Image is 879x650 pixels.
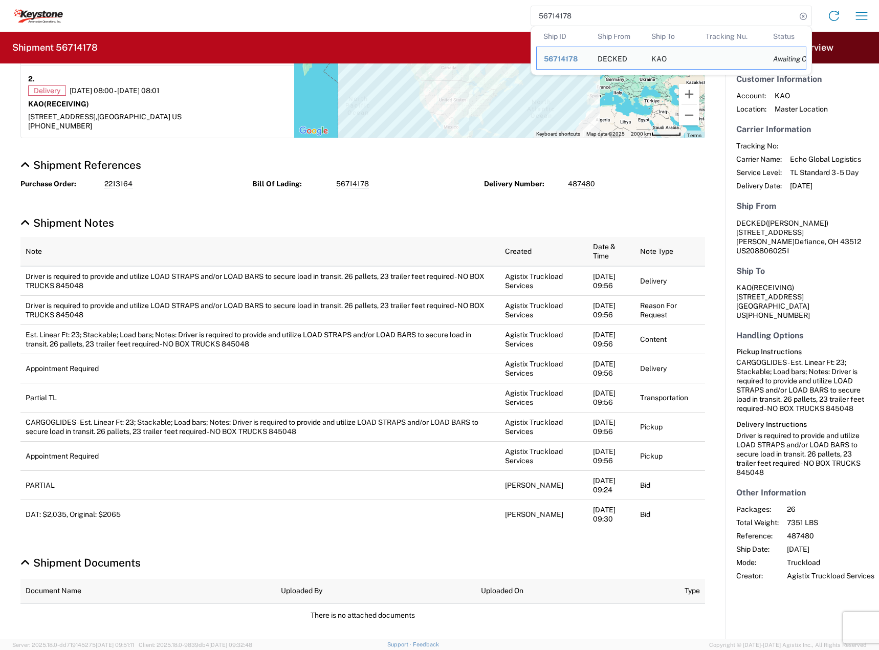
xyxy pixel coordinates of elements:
[736,219,868,255] address: Defiance, OH 43512 US
[12,642,134,648] span: Server: 2025.18.0-dd719145275
[20,159,141,171] a: Hide Details
[297,124,331,138] a: Open this area in Google Maps (opens a new window)
[736,518,779,527] span: Total Weight:
[500,266,588,296] td: Agistix Truckload Services
[787,558,874,567] span: Truckload
[139,642,252,648] span: Client: 2025.18.0-9839db4
[736,201,868,211] h5: Ship From
[500,324,588,354] td: Agistix Truckload Services
[20,179,97,189] strong: Purchase Order:
[500,383,588,412] td: Agistix Truckload Services
[709,640,867,649] span: Copyright © [DATE]-[DATE] Agistix Inc., All Rights Reserved
[531,6,796,26] input: Shipment, tracking or reference number
[736,228,804,246] span: [STREET_ADDRESS][PERSON_NAME]
[500,237,588,266] th: Created
[736,488,868,497] h5: Other Information
[20,470,500,500] td: PARTIAL
[500,412,588,441] td: Agistix Truckload Services
[20,383,500,412] td: Partial TL
[276,579,476,603] th: Uploaded By
[588,500,635,529] td: [DATE] 09:30
[635,237,705,266] th: Note Type
[44,100,89,108] span: (RECEIVING)
[736,531,779,540] span: Reference:
[209,642,252,648] span: [DATE] 09:32:48
[679,84,699,104] button: Zoom in
[297,124,331,138] img: Google
[736,168,782,177] span: Service Level:
[679,579,705,603] th: Type
[736,558,779,567] span: Mode:
[588,470,635,500] td: [DATE] 09:24
[476,579,679,603] th: Uploaded On
[635,354,705,383] td: Delivery
[252,179,329,189] strong: Bill Of Lading:
[736,219,766,227] span: DECKED
[746,311,810,319] span: [PHONE_NUMBER]
[336,179,369,189] span: 56714178
[679,105,699,125] button: Zoom out
[500,295,588,324] td: Agistix Truckload Services
[20,441,500,470] td: Appointment Required
[628,131,684,138] button: Map Scale: 2000 km per 54 pixels
[736,358,868,413] div: CARGOGLIDES - Est. Linear Ft: 23; Stackable; Load bars; Notes: Driver is required to provide and ...
[500,500,588,529] td: [PERSON_NAME]
[736,420,868,429] h6: Delivery Instructions
[28,121,287,131] div: [PHONE_NUMBER]
[544,54,583,63] div: 56714178
[96,642,134,648] span: [DATE] 09:51:11
[20,237,500,266] th: Note
[20,579,705,626] table: Shipment Documents
[635,324,705,354] td: Content
[28,113,97,121] span: [STREET_ADDRESS],
[736,284,804,301] span: KAO [STREET_ADDRESS]
[736,348,868,356] h6: Pickup Instructions
[687,133,701,138] a: Terms
[736,181,782,190] span: Delivery Date:
[28,100,89,108] strong: KAO
[736,266,868,276] h5: Ship To
[20,354,500,383] td: Appointment Required
[790,155,861,164] span: Echo Global Logistics
[736,545,779,554] span: Ship Date:
[752,284,794,292] span: (RECEIVING)
[787,518,874,527] span: 7351 LBS
[775,104,828,114] span: Master Location
[568,179,595,189] span: 487480
[635,266,705,296] td: Delivery
[736,104,766,114] span: Location:
[736,155,782,164] span: Carrier Name:
[20,266,500,296] td: Driver is required to provide and utilize LOAD STRAPS and/or LOAD BARS to secure load in transit....
[736,571,779,580] span: Creator:
[586,131,625,137] span: Map data ©2025
[500,441,588,470] td: Agistix Truckload Services
[20,237,705,529] table: Shipment Notes
[588,441,635,470] td: [DATE] 09:56
[787,571,874,580] span: Agistix Truckload Services
[536,26,590,47] th: Ship ID
[12,41,98,54] h2: Shipment 56714178
[790,168,861,177] span: TL Standard 3 - 5 Day
[588,237,635,266] th: Date & Time
[20,412,500,441] td: CARGOGLIDES - Est. Linear Ft: 23; Stackable; Load bars; Notes: Driver is required to provide and ...
[635,295,705,324] td: Reason For Request
[651,47,667,69] div: KAO
[20,579,276,603] th: Document Name
[736,124,868,134] h5: Carrier Information
[736,331,868,340] h5: Handling Options
[787,531,874,540] span: 487480
[28,85,66,96] span: Delivery
[635,470,705,500] td: Bid
[28,73,35,85] strong: 2.
[536,131,580,138] button: Keyboard shortcuts
[773,54,799,63] div: Awaiting Confirmation
[387,641,413,647] a: Support
[736,505,779,514] span: Packages:
[20,295,500,324] td: Driver is required to provide and utilize LOAD STRAPS and/or LOAD BARS to secure load in transit....
[635,500,705,529] td: Bid
[588,354,635,383] td: [DATE] 09:56
[766,26,806,47] th: Status
[635,383,705,412] td: Transportation
[413,641,439,647] a: Feedback
[746,247,789,255] span: 2088060251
